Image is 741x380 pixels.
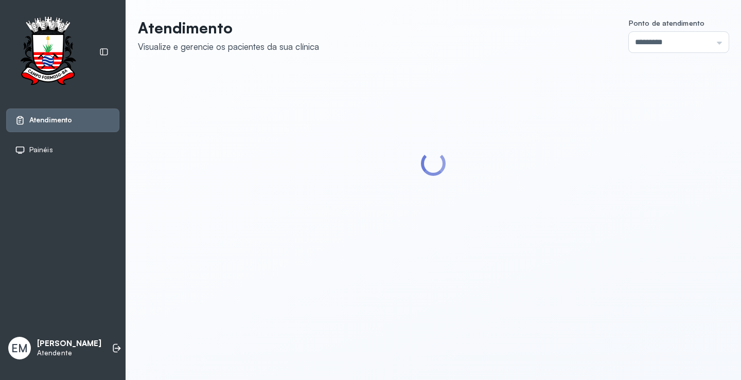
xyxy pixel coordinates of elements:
span: Ponto de atendimento [629,19,704,27]
span: Painéis [29,146,53,154]
p: Atendimento [138,19,319,37]
a: Atendimento [15,115,111,125]
span: Atendimento [29,116,72,124]
div: Visualize e gerencie os pacientes da sua clínica [138,41,319,52]
img: Logotipo do estabelecimento [11,16,85,88]
p: Atendente [37,349,101,357]
p: [PERSON_NAME] [37,339,101,349]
